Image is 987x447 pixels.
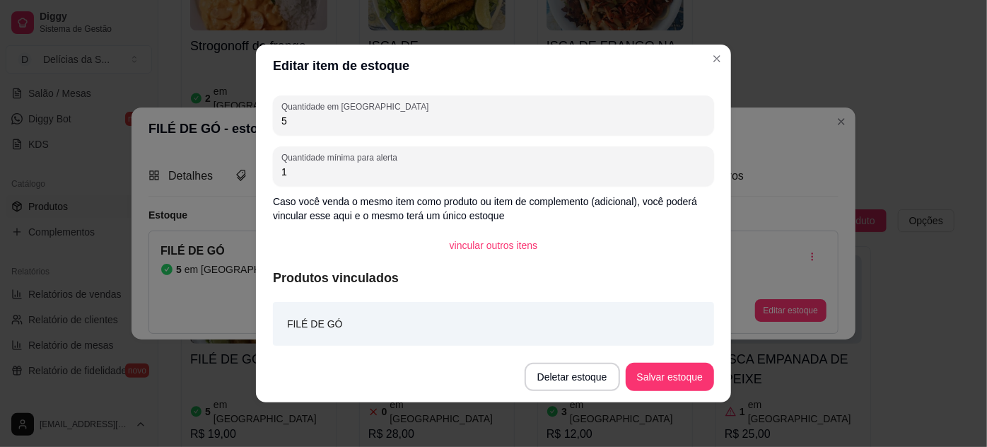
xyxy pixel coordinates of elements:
label: Quantidade mínima para alerta [281,151,402,163]
article: FILÉ DE GÓ [287,316,343,332]
label: Quantidade em [GEOGRAPHIC_DATA] [281,100,433,112]
p: Caso você venda o mesmo item como produto ou item de complemento (adicional), você poderá vincula... [273,195,714,223]
header: Editar item de estoque [256,45,731,87]
input: Quantidade mínima para alerta [281,165,706,179]
button: Salvar estoque [626,363,714,391]
input: Quantidade em estoque [281,114,706,128]
button: vincular outros itens [438,231,549,260]
article: Produtos vinculados [273,268,714,288]
button: Close [706,47,728,70]
button: Deletar estoque [525,363,620,391]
